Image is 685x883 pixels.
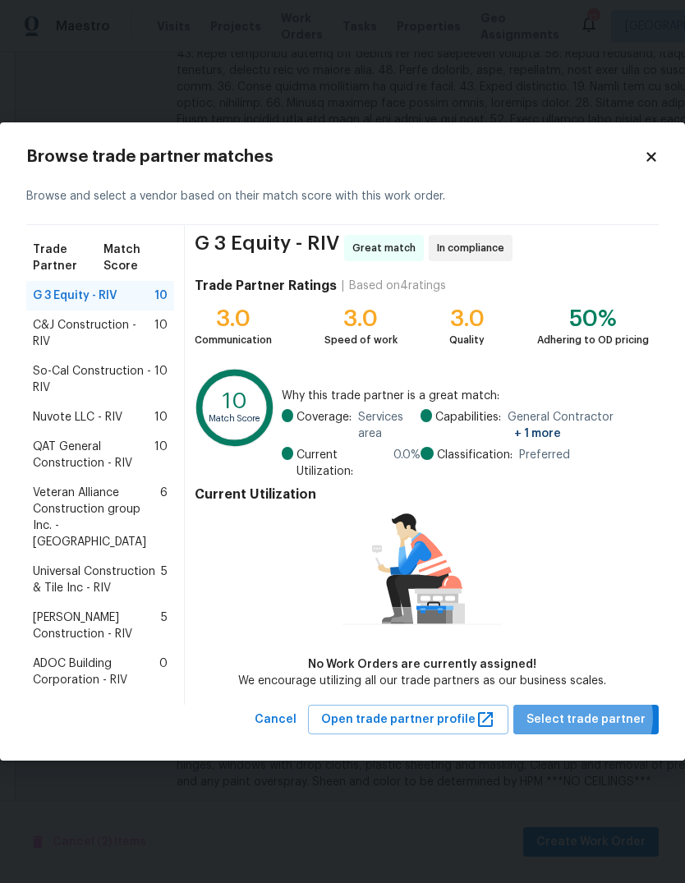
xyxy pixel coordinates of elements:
[223,389,247,412] text: 10
[238,673,606,689] div: We encourage utilizing all our trade partners as our business scales.
[435,409,501,442] span: Capabilities:
[33,287,117,304] span: G 3 Equity - RIV
[513,705,659,735] button: Select trade partner
[160,485,168,550] span: 6
[154,287,168,304] span: 10
[33,655,159,688] span: ADOC Building Corporation - RIV
[161,563,168,596] span: 5
[33,409,122,425] span: Nuvote LLC - RIV
[154,317,168,350] span: 10
[514,428,561,439] span: + 1 more
[26,149,644,165] h2: Browse trade partner matches
[537,310,649,327] div: 50%
[238,656,606,673] div: No Work Orders are currently assigned!
[321,710,495,730] span: Open trade partner profile
[33,439,154,471] span: QAT General Construction - RIV
[437,240,511,256] span: In compliance
[508,409,649,442] span: General Contractor
[159,655,168,688] span: 0
[349,278,446,294] div: Based on 4 ratings
[437,447,513,463] span: Classification:
[282,388,649,404] span: Why this trade partner is a great match:
[308,705,508,735] button: Open trade partner profile
[297,447,387,480] span: Current Utilization:
[161,609,168,642] span: 5
[195,310,272,327] div: 3.0
[33,241,103,274] span: Trade Partner
[324,310,398,327] div: 3.0
[526,710,646,730] span: Select trade partner
[33,317,154,350] span: C&J Construction - RIV
[449,332,485,348] div: Quality
[195,332,272,348] div: Communication
[33,485,160,550] span: Veteran Alliance Construction group Inc. - [GEOGRAPHIC_DATA]
[154,409,168,425] span: 10
[195,486,649,503] h4: Current Utilization
[519,447,570,463] span: Preferred
[33,363,154,396] span: So-Cal Construction - RIV
[248,705,303,735] button: Cancel
[154,363,168,396] span: 10
[337,278,349,294] div: |
[449,310,485,327] div: 3.0
[195,235,339,261] span: G 3 Equity - RIV
[358,409,421,442] span: Services area
[103,241,168,274] span: Match Score
[352,240,422,256] span: Great match
[537,332,649,348] div: Adhering to OD pricing
[195,278,337,294] h4: Trade Partner Ratings
[324,332,398,348] div: Speed of work
[26,168,659,225] div: Browse and select a vendor based on their match score with this work order.
[154,439,168,471] span: 10
[297,409,352,442] span: Coverage:
[33,609,161,642] span: [PERSON_NAME] Construction - RIV
[209,414,261,423] text: Match Score
[255,710,297,730] span: Cancel
[33,563,161,596] span: Universal Construction & Tile Inc - RIV
[393,447,421,480] span: 0.0 %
